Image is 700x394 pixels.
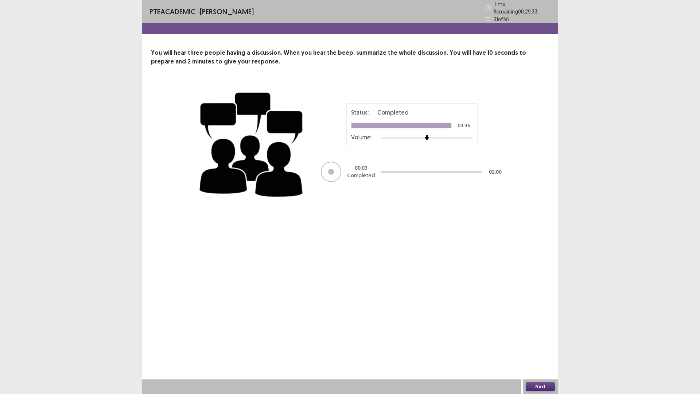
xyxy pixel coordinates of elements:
p: 00 : 03 [355,164,367,172]
img: arrow-thumb [424,135,429,140]
p: Volume: [351,133,372,142]
p: 02 : 00 [489,168,502,176]
p: 31 of 36 [494,15,509,23]
img: group-discussion [197,84,306,203]
span: PTE academic [149,7,195,16]
p: 03:36 [458,123,470,128]
button: Next [526,382,555,391]
p: - [PERSON_NAME] [149,6,254,17]
p: Status: [351,108,369,117]
p: Completed [377,108,409,117]
p: Completed [347,172,375,179]
p: You will hear three people having a discussion. When you hear the beep, summarize the whole discu... [151,49,549,66]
